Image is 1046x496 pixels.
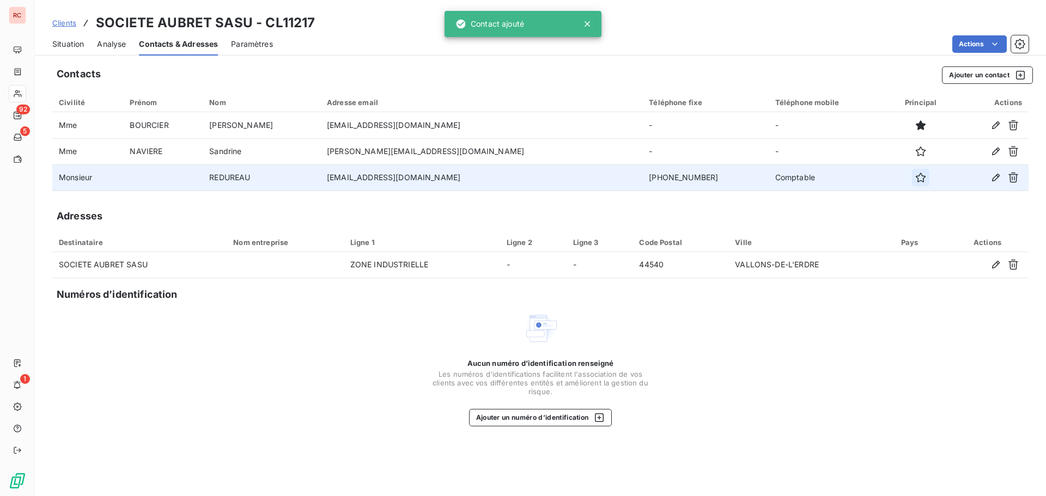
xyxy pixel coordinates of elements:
img: Empty state [523,311,558,346]
td: Mme [52,138,123,164]
td: 44540 [633,252,728,278]
h5: Numéros d’identification [57,287,178,302]
span: 92 [16,105,30,114]
div: Civilité [59,98,117,107]
span: Paramètres [231,39,273,50]
div: Ligne 3 [573,238,627,247]
td: Monsieur [52,164,123,191]
td: [EMAIL_ADDRESS][DOMAIN_NAME] [320,112,642,138]
div: Destinataire [59,238,220,247]
span: Clients [52,19,76,27]
td: SOCIETE AUBRET SASU [52,252,227,278]
span: 5 [20,126,30,136]
button: Actions [952,35,1007,53]
button: Ajouter un contact [942,66,1033,84]
div: Contact ajouté [455,14,524,34]
div: Ligne 1 [350,238,494,247]
h5: Contacts [57,66,101,82]
td: - [642,112,768,138]
span: Analyse [97,39,126,50]
div: Actions [962,98,1022,107]
div: Pays [901,238,940,247]
div: RC [9,7,26,24]
span: Situation [52,39,84,50]
div: Téléphone mobile [775,98,880,107]
td: - [769,112,887,138]
span: Aucun numéro d’identification renseigné [467,359,614,368]
td: REDUREAU [203,164,320,191]
button: Ajouter un numéro d’identification [469,409,612,426]
td: Sandrine [203,138,320,164]
a: Clients [52,17,76,28]
img: Logo LeanPay [9,472,26,489]
div: Ville [735,238,888,247]
div: Actions [953,238,1022,247]
td: Comptable [769,164,887,191]
td: ZONE INDUSTRIELLE [344,252,500,278]
td: [PERSON_NAME][EMAIL_ADDRESS][DOMAIN_NAME] [320,138,642,164]
h5: Adresses [57,209,102,224]
div: Téléphone fixe [649,98,762,107]
td: BOURCIER [123,112,203,138]
h3: SOCIETE AUBRET SASU - CL11217 [96,13,315,33]
div: Ligne 2 [507,238,560,247]
iframe: Intercom live chat [1009,459,1035,485]
div: Nom [209,98,314,107]
span: Contacts & Adresses [139,39,218,50]
td: [PERSON_NAME] [203,112,320,138]
span: Les numéros d'identifications facilitent l'association de vos clients avec vos différentes entité... [431,370,649,396]
td: - [567,252,633,278]
div: Code Postal [639,238,722,247]
td: - [769,138,887,164]
td: NAVIERE [123,138,203,164]
div: Nom entreprise [233,238,337,247]
div: Prénom [130,98,196,107]
td: VALLONS-DE-L'ERDRE [728,252,895,278]
td: Mme [52,112,123,138]
span: 1 [20,374,30,384]
div: Principal [893,98,948,107]
div: Adresse email [327,98,636,107]
td: [PHONE_NUMBER] [642,164,768,191]
td: [EMAIL_ADDRESS][DOMAIN_NAME] [320,164,642,191]
td: - [642,138,768,164]
td: - [500,252,567,278]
